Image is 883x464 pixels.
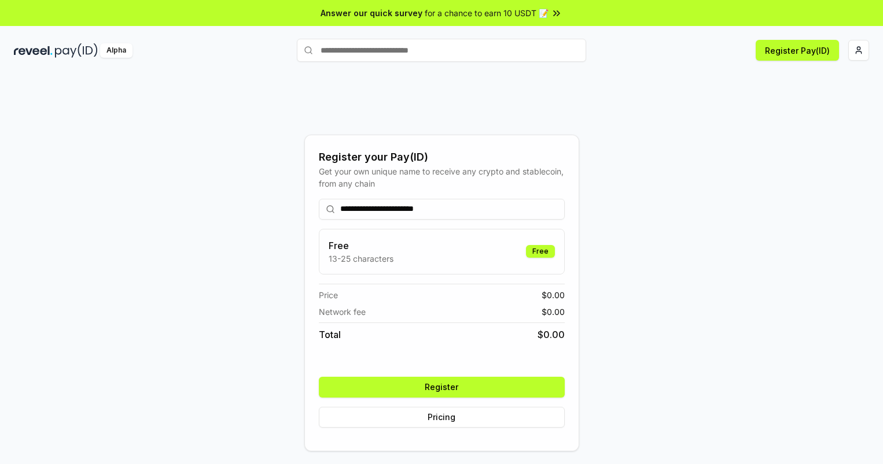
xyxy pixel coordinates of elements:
[14,43,53,58] img: reveel_dark
[756,40,839,61] button: Register Pay(ID)
[319,289,338,301] span: Price
[319,306,366,318] span: Network fee
[542,289,565,301] span: $ 0.00
[538,328,565,341] span: $ 0.00
[425,7,549,19] span: for a chance to earn 10 USDT 📝
[329,253,393,265] p: 13-25 characters
[55,43,98,58] img: pay_id
[319,377,565,398] button: Register
[319,407,565,428] button: Pricing
[319,328,341,341] span: Total
[526,245,555,258] div: Free
[100,43,133,58] div: Alpha
[319,165,565,190] div: Get your own unique name to receive any crypto and stablecoin, from any chain
[319,149,565,165] div: Register your Pay(ID)
[321,7,422,19] span: Answer our quick survey
[542,306,565,318] span: $ 0.00
[329,239,393,253] h3: Free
